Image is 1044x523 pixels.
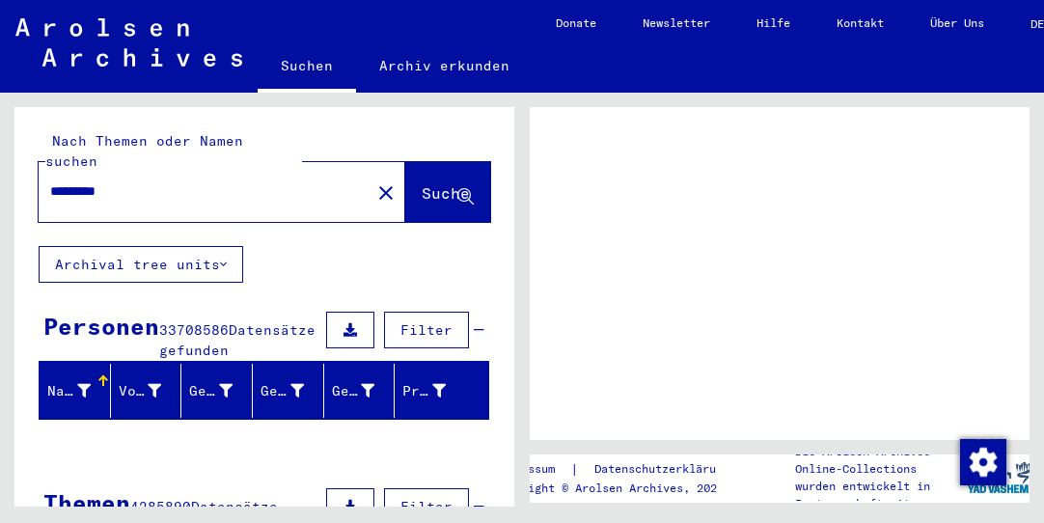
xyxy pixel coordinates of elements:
mat-header-cell: Geburtsdatum [324,364,396,418]
button: Archival tree units [39,246,243,283]
a: Datenschutzerklärung [579,459,753,480]
div: Geburt‏ [261,381,304,401]
div: Geburt‏ [261,375,328,406]
a: Archiv erkunden [356,42,533,89]
div: Themen [43,485,130,520]
div: Vorname [119,375,186,406]
span: Filter [400,321,453,339]
div: Nachname [47,381,91,401]
span: 33708586 [159,321,229,339]
div: Vorname [119,381,162,401]
img: Zustimmung ändern [960,439,1006,485]
div: Zustimmung ändern [959,438,1005,484]
div: | [494,459,753,480]
p: wurden entwickelt in Partnerschaft mit [795,478,968,512]
button: Filter [384,312,469,348]
a: Suchen [258,42,356,93]
mat-header-cell: Geburtsname [181,364,253,418]
mat-header-cell: Geburt‏ [253,364,324,418]
mat-header-cell: Prisoner # [395,364,488,418]
img: Arolsen_neg.svg [15,18,242,67]
div: Prisoner # [402,381,446,401]
div: Geburtsdatum [332,375,399,406]
mat-label: Nach Themen oder Namen suchen [45,132,243,170]
div: Prisoner # [402,375,470,406]
div: Personen [43,309,159,344]
span: Suche [422,183,470,203]
span: 4285890 [130,498,191,515]
div: Geburtsdatum [332,381,375,401]
mat-header-cell: Nachname [40,364,111,418]
div: Geburtsname [189,381,233,401]
span: Datensätze gefunden [159,321,316,359]
a: Impressum [494,459,570,480]
div: Nachname [47,375,115,406]
p: Die Arolsen Archives Online-Collections [795,443,968,478]
span: Filter [400,498,453,515]
button: Suche [405,162,490,222]
button: Clear [367,173,405,211]
mat-icon: close [374,181,398,205]
div: Geburtsname [189,375,257,406]
p: Copyright © Arolsen Archives, 2021 [494,480,753,497]
mat-header-cell: Vorname [111,364,182,418]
